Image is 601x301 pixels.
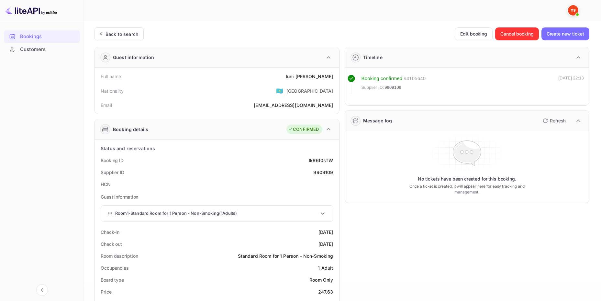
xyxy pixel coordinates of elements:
span: Supplier ID: [362,84,384,91]
div: Email [101,102,112,109]
div: Booking details [113,126,148,133]
button: Refresh [539,116,568,126]
div: CONFIRMED [288,126,319,133]
p: Room 1 - Standard Room for 1 Person - Non-Smoking ( 1 Adults ) [115,210,237,217]
button: Edit booking [455,27,493,40]
span: 9909109 [384,84,401,91]
button: Collapse navigation [36,284,48,296]
button: Cancel booking [495,27,539,40]
div: Status and reservations [101,145,155,152]
div: Customers [4,43,80,56]
div: HCN [101,181,111,188]
div: Timeline [363,54,383,61]
p: Guest Information [101,193,333,200]
div: Iurii [PERSON_NAME] [286,73,333,80]
div: IkR6f0sTW [309,157,333,164]
div: Price [101,288,112,295]
div: 1 Adult [318,265,333,271]
a: Bookings [4,30,80,42]
div: Nationality [101,88,124,94]
div: Full name [101,73,121,80]
span: United States [276,85,283,97]
div: Check-in [101,229,119,235]
div: 247.63 [318,288,333,295]
img: LiteAPI logo [5,5,57,16]
div: Bookings [20,33,77,40]
p: Once a ticket is created, it will appear here for easy tracking and management. [401,183,533,195]
img: Yandex Support [568,5,578,16]
div: 9909109 [313,169,333,176]
div: Customers [20,46,77,53]
div: Supplier ID [101,169,124,176]
div: [EMAIL_ADDRESS][DOMAIN_NAME] [254,102,333,109]
div: Guest information [113,54,154,61]
div: Check out [101,241,122,247]
div: Back to search [106,31,138,37]
div: Bookings [4,30,80,43]
div: Message log [363,117,392,124]
div: Standard Room for 1 Person - Non-Smoking [238,253,333,259]
p: Refresh [550,117,566,124]
div: [GEOGRAPHIC_DATA] [286,88,333,94]
div: Room description [101,253,138,259]
div: Room1-Standard Room for 1 Person - Non-Smoking(1Adults) [101,206,333,221]
a: Customers [4,43,80,55]
div: Room Only [309,276,333,283]
div: Board type [101,276,124,283]
div: Booking ID [101,157,124,164]
div: Occupancies [101,265,129,271]
div: [DATE] 22:13 [558,75,584,94]
p: No tickets have been created for this booking. [418,176,516,182]
div: [DATE] [318,229,333,235]
div: [DATE] [318,241,333,247]
button: Create new ticket [541,27,589,40]
div: # 4105640 [404,75,426,82]
div: Booking confirmed [362,75,403,82]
